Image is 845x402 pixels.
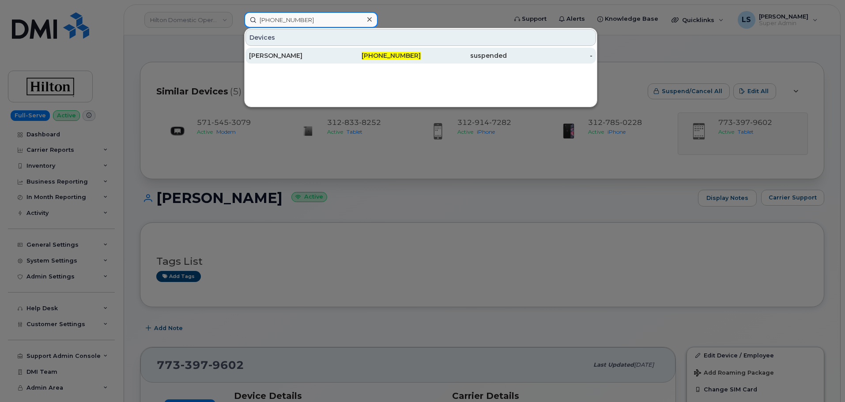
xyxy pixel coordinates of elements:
span: [PHONE_NUMBER] [362,52,421,60]
div: suspended [421,51,507,60]
div: - [507,51,593,60]
div: [PERSON_NAME] [249,51,335,60]
a: [PERSON_NAME][PHONE_NUMBER]suspended- [245,48,596,64]
div: Devices [245,29,596,46]
iframe: Messenger Launcher [807,364,838,395]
